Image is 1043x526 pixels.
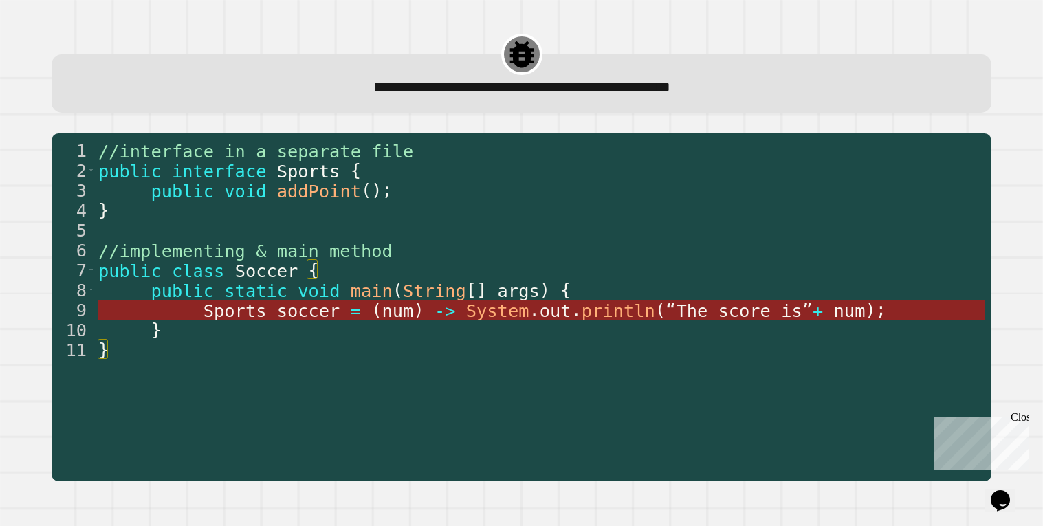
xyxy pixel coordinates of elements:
span: public [98,261,162,281]
span: Toggle code folding, rows 7 through 11 [87,260,95,280]
span: Sports [204,300,267,321]
span: + [813,300,824,321]
div: 5 [52,220,96,240]
div: 9 [52,300,96,320]
div: 8 [52,280,96,300]
span: = [351,300,361,321]
span: main [351,281,393,301]
span: soccer [277,300,340,321]
span: Sports [277,161,340,182]
div: 2 [52,160,96,180]
span: public [98,161,162,182]
span: args [498,281,540,301]
span: void [225,181,267,201]
span: System [466,300,529,321]
div: 7 [52,260,96,280]
span: The [677,300,708,321]
div: 1 [52,140,96,160]
span: public [151,181,215,201]
span: String [404,281,467,301]
span: addPoint [277,181,361,201]
span: public [151,281,215,301]
span: score [718,300,771,321]
span: static [225,281,288,301]
div: 11 [52,340,96,360]
span: println [582,300,655,321]
div: 10 [52,320,96,340]
div: 6 [52,240,96,260]
div: Chat with us now!Close [6,6,95,87]
iframe: chat widget [985,471,1029,512]
span: //interface in a separate file [98,141,413,162]
span: interface [172,161,267,182]
span: num [382,300,414,321]
span: class [172,261,224,281]
span: -> [435,300,456,321]
div: 3 [52,180,96,200]
span: Toggle code folding, rows 2 through 4 [87,160,95,180]
span: out [540,300,571,321]
span: is [782,300,803,321]
iframe: chat widget [929,411,1029,470]
span: void [298,281,340,301]
span: Soccer [235,261,298,281]
span: //implementing & main method [98,241,393,261]
span: num [834,300,866,321]
div: 4 [52,200,96,220]
span: Toggle code folding, rows 8 through 10 [87,280,95,300]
